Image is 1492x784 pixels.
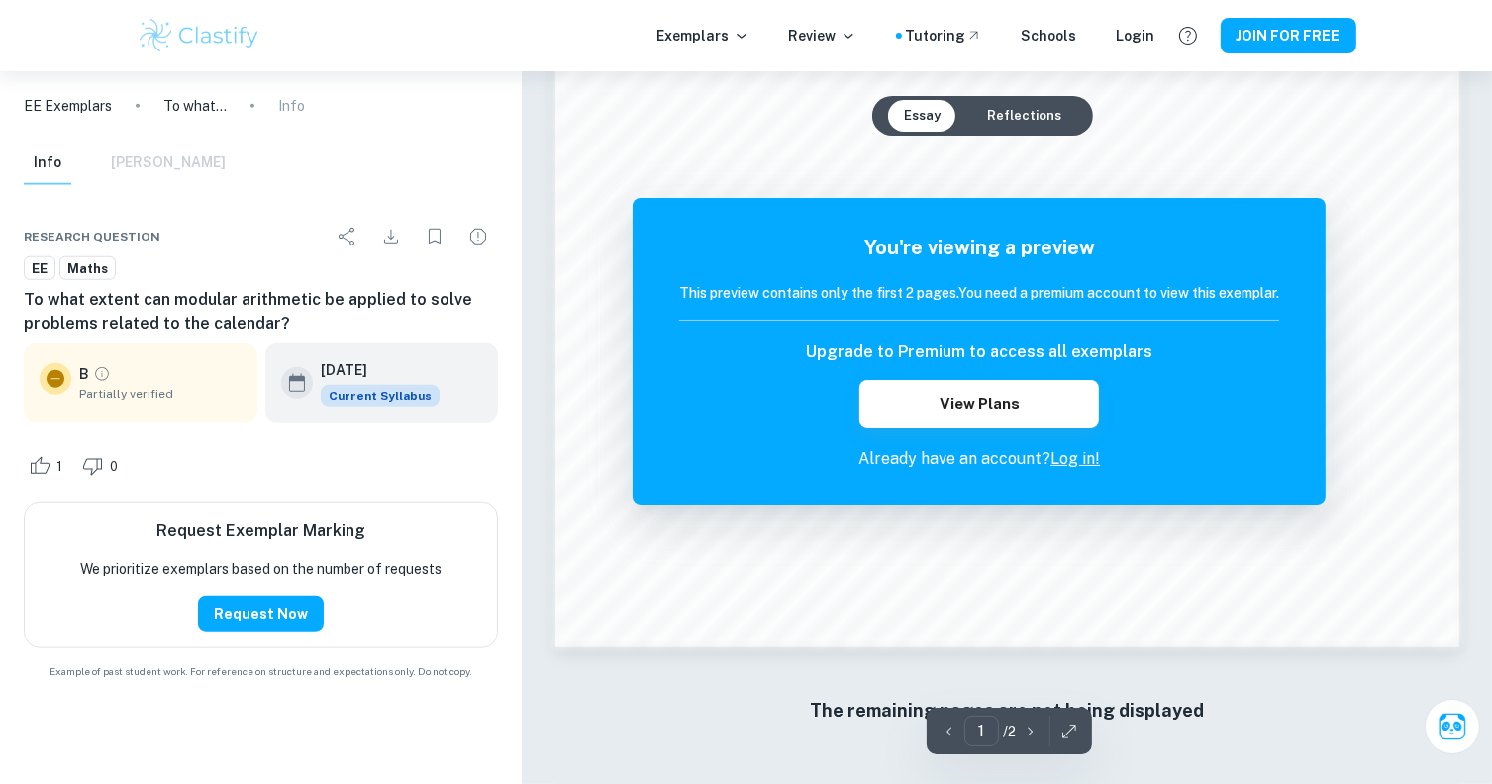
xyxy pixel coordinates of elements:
img: Clastify logo [137,16,262,55]
h5: You're viewing a preview [679,233,1279,262]
a: Tutoring [906,25,982,47]
p: To what extent can modular arithmetic be applied to solve problems related to the calendar? [163,95,227,117]
p: Already have an account? [679,447,1279,471]
span: Maths [60,259,115,279]
button: Help and Feedback [1171,19,1205,52]
span: Example of past student work. For reference on structure and expectations only. Do not copy. [24,664,498,679]
div: Bookmark [415,217,454,256]
p: / 2 [1003,721,1016,742]
button: Request Now [198,596,324,632]
h6: This preview contains only the first 2 pages. You need a premium account to view this exemplar. [679,282,1279,304]
a: Maths [59,256,116,281]
div: Like [24,450,73,482]
span: 0 [99,457,129,477]
button: Reflections [971,100,1077,132]
span: 1 [46,457,73,477]
h6: [DATE] [321,359,424,381]
div: This exemplar is based on the current syllabus. Feel free to refer to it for inspiration/ideas wh... [321,385,440,407]
h6: To what extent can modular arithmetic be applied to solve problems related to the calendar? [24,288,498,336]
button: Info [24,142,71,185]
div: Download [371,217,411,256]
button: JOIN FOR FREE [1221,18,1356,53]
div: Dislike [77,450,129,482]
p: We prioritize exemplars based on the number of requests [80,558,442,580]
p: Exemplars [657,25,749,47]
button: Essay [888,100,956,132]
h6: Request Exemplar Marking [156,519,365,542]
p: Info [278,95,305,117]
h6: Upgrade to Premium to access all exemplars [806,341,1152,364]
p: Review [789,25,856,47]
div: Share [328,217,367,256]
span: Current Syllabus [321,385,440,407]
p: B [79,363,89,385]
button: Ask Clai [1425,699,1480,754]
span: Research question [24,228,160,245]
a: EE Exemplars [24,95,112,117]
a: Log in! [1050,449,1100,468]
button: View Plans [859,380,1099,428]
div: Report issue [458,217,498,256]
h6: The remaining pages are not being displayed [595,697,1420,725]
span: EE [25,259,54,279]
a: EE [24,256,55,281]
a: Grade partially verified [93,365,111,383]
a: Schools [1022,25,1077,47]
span: Partially verified [79,385,242,403]
a: Login [1117,25,1155,47]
